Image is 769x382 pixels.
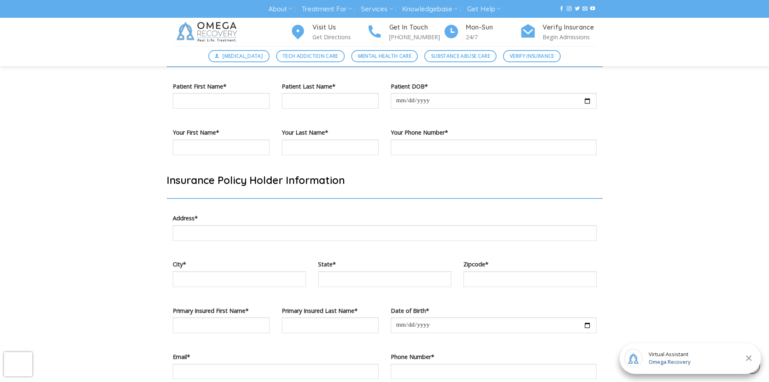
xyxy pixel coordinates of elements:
a: Visit Us Get Directions [290,22,367,42]
label: Patient DOB* [391,82,597,91]
label: Primary Insured First Name* [173,306,270,315]
a: Knowledgebase [402,2,458,17]
a: Follow on YouTube [590,6,595,12]
img: Omega Recovery [173,18,243,46]
p: [PHONE_NUMBER] [389,32,443,42]
a: Send us an email [583,6,587,12]
a: Services [361,2,393,17]
span: Substance Abuse Care [431,52,490,60]
label: Patient Last Name* [282,82,379,91]
a: Get In Touch [PHONE_NUMBER] [367,22,443,42]
a: Substance Abuse Care [424,50,497,62]
p: Begin Admissions [543,32,597,42]
span: [MEDICAL_DATA] [222,52,263,60]
label: Your Last Name* [282,128,379,137]
a: Verify Insurance Begin Admissions [520,22,597,42]
p: Get Directions [312,32,367,42]
h4: Verify Insurance [543,22,597,33]
label: Date of Birth* [391,306,597,315]
a: Follow on Twitter [575,6,580,12]
label: Your First Name* [173,128,270,137]
span: Verify Insurance [510,52,554,60]
label: Zipcode* [463,260,597,269]
h4: Get In Touch [389,22,443,33]
a: Verify Insurance [503,50,561,62]
h4: Visit Us [312,22,367,33]
a: Mental Health Care [351,50,418,62]
label: Email* [173,352,379,361]
label: Your Phone Number* [391,128,597,137]
label: City* [173,260,306,269]
label: Primary Insured Last Name* [282,306,379,315]
label: Patient First Name* [173,82,270,91]
label: State* [318,260,451,269]
a: Follow on Facebook [559,6,564,12]
h4: Mon-Sun [466,22,520,33]
span: Tech Addiction Care [283,52,338,60]
a: Follow on Instagram [567,6,572,12]
p: 24/7 [466,32,520,42]
a: Tech Addiction Care [276,50,345,62]
a: Get Help [467,2,501,17]
span: Mental Health Care [358,52,411,60]
a: [MEDICAL_DATA] [208,50,270,62]
a: About [268,2,292,17]
label: Phone Number* [391,352,597,361]
h2: Insurance Policy Holder Information [167,173,603,187]
label: Address* [173,213,597,223]
a: Treatment For [302,2,352,17]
